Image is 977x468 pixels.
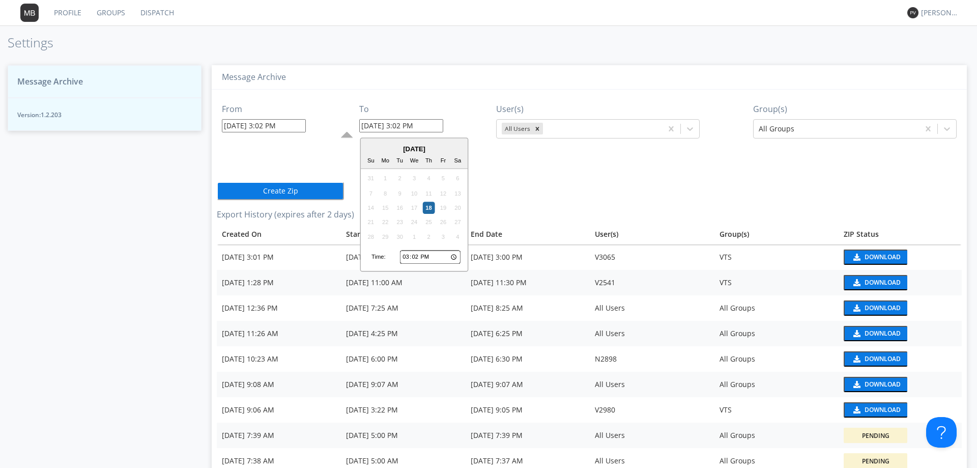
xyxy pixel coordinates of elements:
div: Not available Sunday, September 14th, 2025 [365,202,377,214]
div: Not available Monday, September 15th, 2025 [379,202,391,214]
button: Version:1.2.203 [8,98,202,131]
div: Not available Thursday, September 4th, 2025 [423,173,435,185]
div: Not available Saturday, September 13th, 2025 [452,187,464,200]
h3: From [222,105,306,114]
div: All Users [502,123,532,134]
div: [DATE] 5:00 AM [346,456,460,466]
div: V2541 [595,278,709,288]
div: V3065 [595,252,709,262]
div: All Groups [720,456,834,466]
div: Not available Friday, September 12th, 2025 [437,187,449,200]
span: Version: 1.2.203 [17,111,192,119]
div: VTS [720,405,834,415]
div: Time: [371,253,386,261]
div: month 2025-09 [364,172,465,244]
button: Download [844,351,907,367]
img: download media button [852,406,860,414]
a: download media buttonDownload [844,402,957,418]
div: VTS [720,278,834,288]
h3: User(s) [496,105,700,114]
div: All Groups [720,303,834,313]
div: Not available Wednesday, September 3rd, 2025 [408,173,420,185]
img: download media button [852,305,860,312]
div: Not available Tuesday, September 23rd, 2025 [394,216,406,229]
div: Not available Wednesday, September 10th, 2025 [408,187,420,200]
div: All Users [595,328,709,339]
div: Not available Sunday, September 7th, 2025 [365,187,377,200]
div: [DATE] 7:39 AM [222,430,336,441]
div: Download [865,381,901,388]
img: download media button [852,355,860,363]
div: Not available Monday, September 22nd, 2025 [379,216,391,229]
a: download media buttonDownload [844,377,957,392]
div: Th [423,155,435,167]
div: [DATE] 5:00 PM [346,430,460,441]
div: [DATE] 6:00 PM [346,354,460,364]
img: 373638.png [20,4,39,22]
div: Remove All Users [532,123,543,134]
div: Not available Friday, September 26th, 2025 [437,216,449,229]
div: Mo [379,155,391,167]
div: VTS [720,252,834,262]
h3: Message Archive [222,73,957,82]
button: Download [844,275,907,290]
div: [PERSON_NAME] * [921,8,959,18]
div: All Groups [720,328,834,339]
div: Fr [437,155,449,167]
div: [DATE] 9:08 AM [222,379,336,390]
div: Not available Tuesday, September 9th, 2025 [394,187,406,200]
th: Toggle SortBy [839,224,962,244]
div: Not available Sunday, August 31st, 2025 [365,173,377,185]
div: Choose Thursday, September 18th, 2025 [423,202,435,214]
a: download media buttonDownload [844,300,957,316]
a: download media buttonDownload [844,275,957,290]
div: Not available Monday, September 29th, 2025 [379,231,391,243]
div: Tu [394,155,406,167]
div: [DATE] 8:25 AM [471,303,585,313]
div: Not available Saturday, September 6th, 2025 [452,173,464,185]
img: 373638.png [907,7,918,18]
div: [DATE] 9:07 AM [346,379,460,390]
th: Toggle SortBy [466,224,590,244]
div: Not available Thursday, September 25th, 2025 [423,216,435,229]
div: [DATE] 9:05 PM [471,405,585,415]
div: Not available Wednesday, September 24th, 2025 [408,216,420,229]
div: Not available Monday, September 1st, 2025 [379,173,391,185]
div: Not available Friday, September 19th, 2025 [437,202,449,214]
div: Not available Sunday, September 28th, 2025 [365,231,377,243]
div: [DATE] 11:00 AM [346,278,460,288]
div: All Users [595,379,709,390]
input: Time [400,251,461,264]
div: [DATE] 1:28 PM [222,278,336,288]
div: [DATE] 6:25 PM [471,328,585,339]
a: download media buttonDownload [844,326,957,341]
div: Not available Thursday, October 2nd, 2025 [423,231,435,243]
div: [DATE] 7:25 AM [346,303,460,313]
a: download media buttonDownload [844,250,957,265]
div: All Users [595,303,709,313]
div: [DATE] 10:23 AM [222,354,336,364]
div: [DATE] 11:26 AM [222,328,336,339]
div: [DATE] 4:25 PM [346,328,460,339]
div: Download [865,305,901,311]
button: Create Zip [217,182,344,200]
iframe: Toggle Customer Support [926,417,957,448]
div: [DATE] 7:39 PM [471,430,585,441]
button: Download [844,300,907,316]
div: Sa [452,155,464,167]
span: Message Archive [17,76,83,88]
div: Download [865,254,901,260]
a: download media buttonDownload [844,351,957,367]
div: All Users [595,456,709,466]
div: [DATE] 6:30 PM [471,354,585,364]
button: Download [844,377,907,392]
th: Toggle SortBy [217,224,341,244]
div: Download [865,331,901,337]
th: User(s) [590,224,714,244]
div: Pending [862,457,889,465]
div: We [408,155,420,167]
div: Not available Wednesday, September 17th, 2025 [408,202,420,214]
h3: Export History (expires after 2 days) [217,210,962,219]
div: [DATE] 7:38 AM [222,456,336,466]
button: Download [844,250,907,265]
